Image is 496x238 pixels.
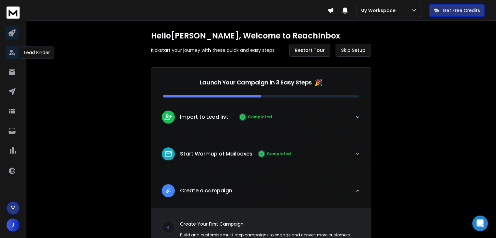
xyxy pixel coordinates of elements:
[248,114,272,120] p: Completed
[7,218,20,231] button: J
[180,187,232,195] p: Create a campaign
[162,221,175,234] div: 4
[289,44,330,57] button: Restart Tour
[151,105,371,134] button: leadImport to Lead listCompleted
[164,150,173,158] img: lead
[20,46,54,59] div: Lead Finder
[336,44,371,57] button: Skip Setup
[180,113,228,121] p: Import to Lead list
[267,151,291,156] p: Completed
[341,47,366,53] span: Skip Setup
[314,78,323,87] span: 🎉
[164,186,173,195] img: lead
[360,7,398,14] p: My Workspace
[151,142,371,171] button: leadStart Warmup of MailboxesCompleted
[429,4,485,17] button: Get Free Credits
[200,78,312,87] p: Launch Your Campaign in 3 Easy Steps
[151,47,275,53] p: Kickstart your journey with these quick and easy steps
[180,150,252,158] p: Start Warmup of Mailboxes
[151,179,371,208] button: leadCreate a campaign
[180,232,351,238] p: Build and customise multi-step campaigns to engage and convert more customers.
[472,216,488,231] div: Open Intercom Messenger
[443,7,480,14] p: Get Free Credits
[151,31,371,41] h1: Hello [PERSON_NAME] , Welcome to ReachInbox
[7,7,20,19] img: logo
[164,113,173,121] img: lead
[180,221,351,227] p: Create Your First Campaign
